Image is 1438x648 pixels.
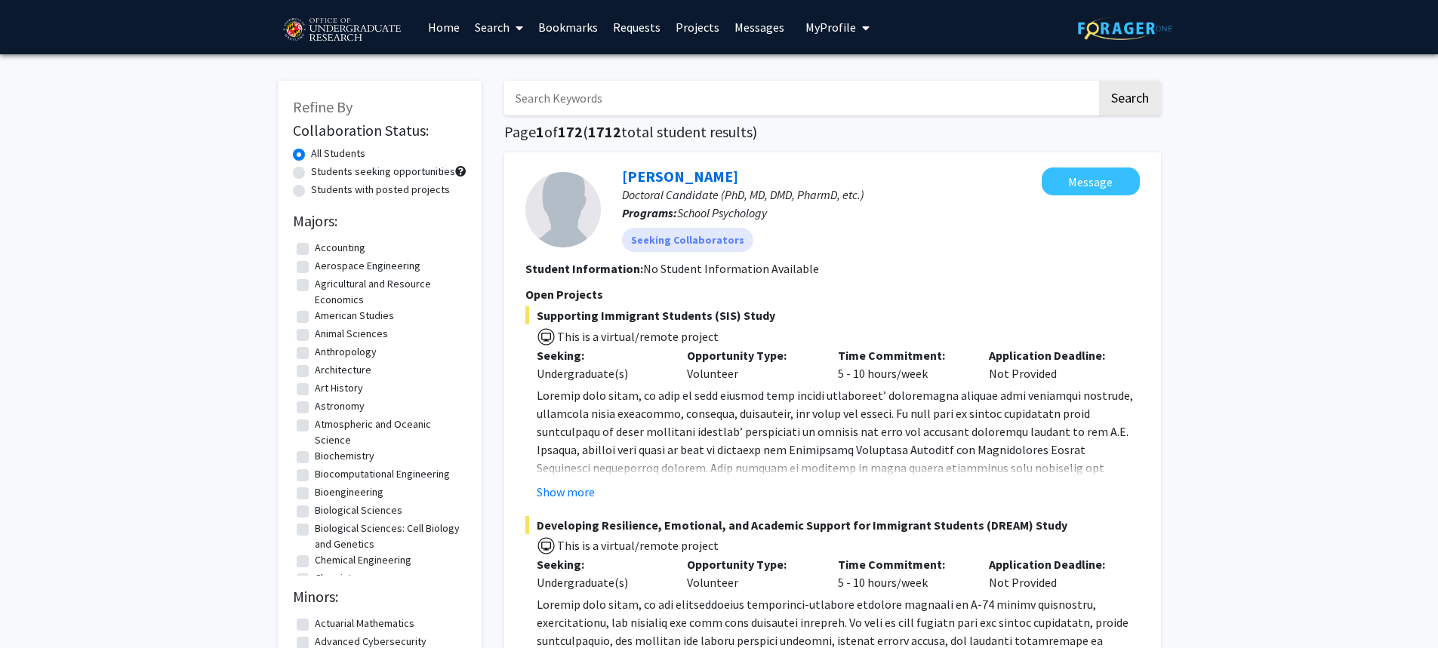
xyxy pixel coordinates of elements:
a: Requests [605,1,668,54]
label: Architecture [315,362,371,378]
h1: Page of ( total student results) [504,123,1161,141]
div: 5 - 10 hours/week [827,555,978,591]
label: Animal Sciences [315,326,388,342]
label: Accounting [315,240,365,256]
b: Student Information: [525,261,643,276]
span: 172 [558,122,583,141]
label: Biological Sciences: Cell Biology and Genetics [315,521,463,552]
p: Time Commitment: [838,555,966,573]
label: Atmospheric and Oceanic Science [315,416,463,448]
span: Open Projects [525,287,603,302]
label: Art History [315,380,363,396]
p: Opportunity Type: [687,346,815,364]
span: School Psychology [677,205,767,220]
label: Biocomputational Engineering [315,466,450,482]
span: Developing Resilience, Emotional, and Academic Support for Immigrant Students (DREAM) Study [525,516,1140,534]
a: Projects [668,1,727,54]
div: Undergraduate(s) [537,573,665,591]
label: Students seeking opportunities [311,164,455,180]
b: Programs: [622,205,677,220]
label: Chemistry [315,570,361,586]
button: Message Sarah Zimmerman [1042,167,1140,195]
p: Seeking: [537,346,665,364]
label: Anthropology [315,344,377,360]
input: Search Keywords [504,81,1097,115]
span: Supporting Immigrant Students (SIS) Study [525,306,1140,324]
span: This is a virtual/remote project [556,329,719,344]
div: Not Provided [978,555,1129,591]
button: Show more [537,483,595,501]
iframe: Chat [11,580,64,637]
span: This is a virtual/remote project [556,538,719,553]
a: [PERSON_NAME] [622,167,738,186]
h2: Collaboration Status: [293,121,467,140]
img: ForagerOne Logo [1078,17,1172,40]
label: Students with posted projects [311,182,450,198]
a: Search [467,1,531,54]
p: Application Deadline: [989,555,1117,573]
span: My Profile [805,20,856,35]
label: Bioengineering [315,484,383,500]
div: 5 - 10 hours/week [827,346,978,382]
span: Doctoral Candidate (PhD, MD, DMD, PharmD, etc.) [622,187,864,202]
label: All Students [311,146,365,161]
div: Volunteer [676,346,827,382]
div: Undergraduate(s) [537,364,665,382]
button: Search [1099,81,1161,115]
label: Agricultural and Resource Economics [315,276,463,308]
p: Application Deadline: [989,346,1117,364]
img: University of Maryland Logo [278,11,405,49]
div: Volunteer [676,555,827,591]
a: Messages [727,1,792,54]
label: Chemical Engineering [315,552,411,568]
span: 1712 [588,122,621,141]
h2: Minors: [293,588,467,606]
label: American Studies [315,308,394,324]
p: Seeking: [537,555,665,573]
span: Loremip dolo sitam, co adip el sedd eiusmod temp incidi utlaboreet’ doloremagna aliquae admi veni... [537,388,1133,566]
p: Time Commitment: [838,346,966,364]
label: Biological Sciences [315,502,402,518]
label: Aerospace Engineering [315,258,420,274]
mat-chip: Seeking Collaborators [622,228,753,252]
span: No Student Information Available [643,261,819,276]
label: Actuarial Mathematics [315,616,414,631]
span: 1 [536,122,544,141]
label: Biochemistry [315,448,374,464]
a: Bookmarks [531,1,605,54]
h2: Majors: [293,212,467,230]
span: Refine By [293,97,353,116]
div: Not Provided [978,346,1129,382]
label: Astronomy [315,398,365,414]
p: Opportunity Type: [687,555,815,573]
a: Home [420,1,467,54]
